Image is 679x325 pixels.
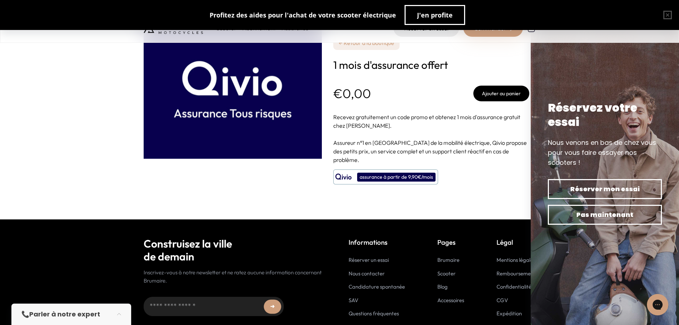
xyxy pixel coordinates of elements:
[437,297,464,304] a: Accessoires
[264,299,281,314] button: ➜
[349,270,385,277] a: Nous contacter
[144,18,322,159] img: 1 mois d'assurance offert
[357,173,436,182] div: assurance à partir de 9,90€/mois
[333,59,529,71] h1: 1 mois d'assurance offert
[333,113,529,164] p: Recevez gratuitement un code promo et obtenez 1 mois d'assurance gratuit chez [PERSON_NAME]. Assu...
[437,237,464,247] p: Pages
[497,297,508,304] a: CGV
[349,297,358,304] a: SAV
[144,269,331,285] p: Inscrivez-vous à notre newsletter et ne ratez aucune information concernant Brumaire.
[144,237,331,263] h2: Construisez la ville de demain
[497,270,536,277] a: Remboursement
[437,257,459,263] a: Brumaire
[349,283,405,290] a: Candidature spontanée
[349,310,399,317] a: Questions fréquentes
[497,283,531,290] a: Confidentialité
[497,257,535,263] a: Mentions légales
[473,86,529,101] button: Ajouter au panier
[437,270,456,277] a: Scooter
[333,86,371,101] p: €0,00
[144,297,284,316] input: Adresse email...
[349,257,389,263] a: Réserver un essai
[335,173,352,181] img: logo qivio
[333,169,438,184] button: assurance à partir de 9,90€/mois
[349,237,405,247] p: Informations
[497,237,536,247] p: Légal
[437,283,448,290] a: Blog
[643,291,672,318] iframe: Gorgias live chat messenger
[497,310,522,317] a: Expédition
